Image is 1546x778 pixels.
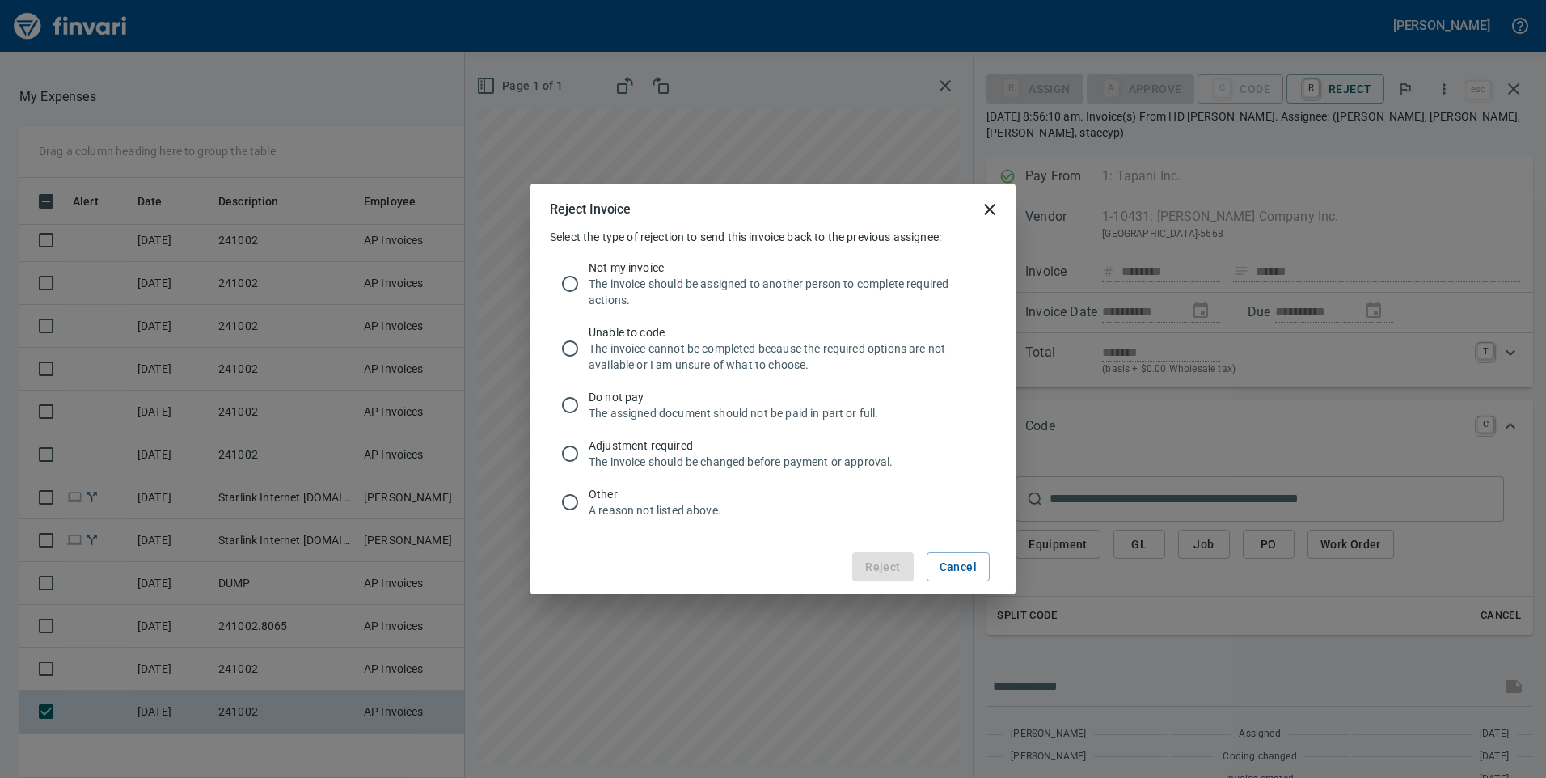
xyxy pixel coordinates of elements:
[589,324,983,340] span: Unable to code
[550,478,996,526] div: OtherA reason not listed above.
[550,429,996,478] div: Adjustment requiredThe invoice should be changed before payment or approval.
[550,381,996,429] div: Do not payThe assigned document should not be paid in part or full.
[927,552,990,582] button: Cancel
[940,557,977,577] span: Cancel
[589,389,983,405] span: Do not pay
[550,252,996,316] div: Not my invoiceThe invoice should be assigned to another person to complete required actions.
[550,230,941,243] span: Select the type of rejection to send this invoice back to the previous assignee:
[589,454,983,470] p: The invoice should be changed before payment or approval.
[589,438,983,454] span: Adjustment required
[589,486,983,502] span: Other
[589,340,983,373] p: The invoice cannot be completed because the required options are not available or I am unsure of ...
[589,276,983,308] p: The invoice should be assigned to another person to complete required actions.
[589,502,983,518] p: A reason not listed above.
[589,405,983,421] p: The assigned document should not be paid in part or full.
[589,260,983,276] span: Not my invoice
[550,316,996,381] div: Unable to codeThe invoice cannot be completed because the required options are not available or I...
[970,190,1009,229] button: close
[550,201,631,218] h5: Reject Invoice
